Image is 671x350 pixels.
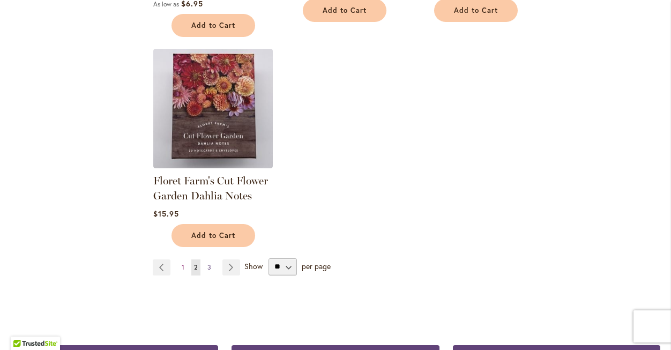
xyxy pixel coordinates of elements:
[205,259,214,275] a: 3
[194,263,198,271] span: 2
[153,208,179,219] span: $15.95
[323,6,367,15] span: Add to Cart
[172,224,255,247] button: Add to Cart
[179,259,187,275] a: 1
[454,6,498,15] span: Add to Cart
[153,49,273,168] img: Floret Farm's Cut Flower Garden Dahlia Notes - FRONT
[302,260,331,271] span: per page
[191,231,235,240] span: Add to Cart
[207,263,211,271] span: 3
[191,21,235,30] span: Add to Cart
[244,260,263,271] span: Show
[8,312,38,342] iframe: Launch Accessibility Center
[182,263,184,271] span: 1
[172,14,255,37] button: Add to Cart
[153,160,273,170] a: Floret Farm's Cut Flower Garden Dahlia Notes - FRONT
[153,174,268,202] a: Floret Farm's Cut Flower Garden Dahlia Notes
